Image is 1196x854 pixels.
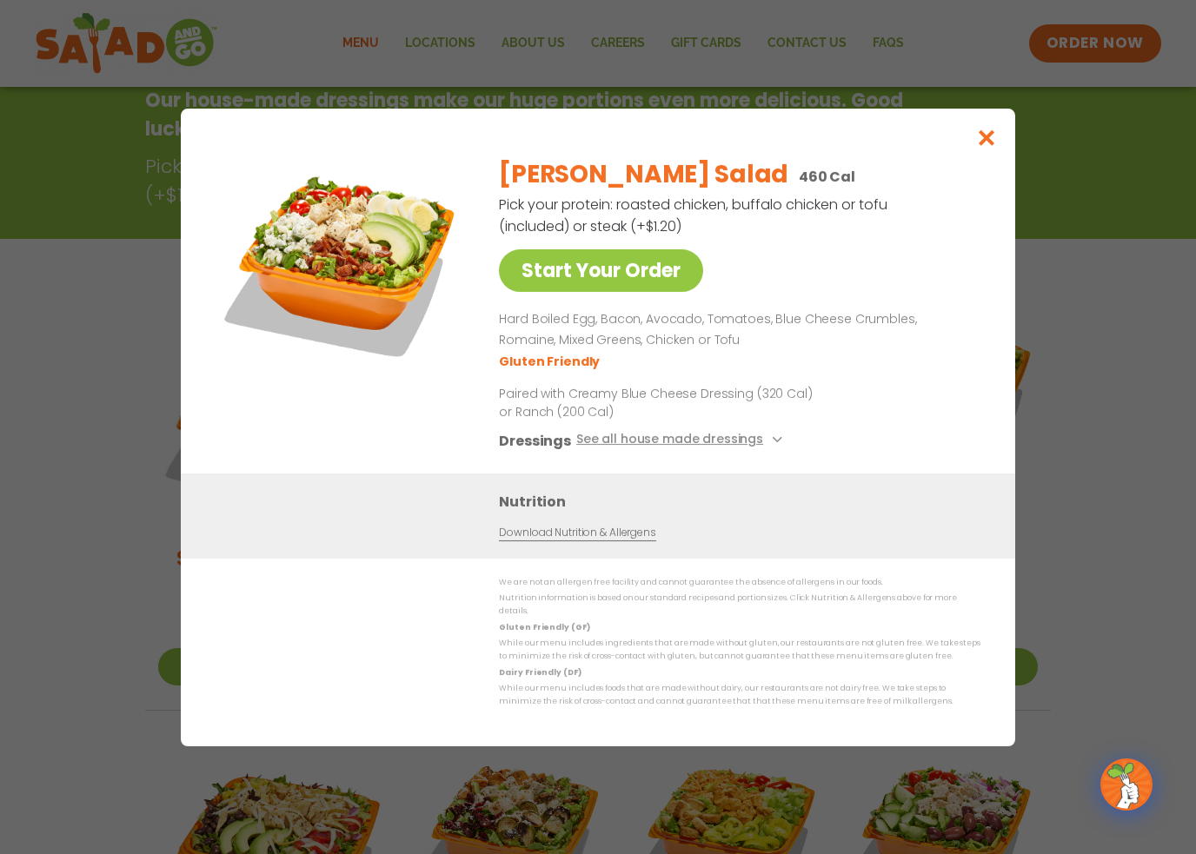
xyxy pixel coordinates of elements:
[499,592,980,619] p: Nutrition information is based on our standard recipes and portion sizes. Click Nutrition & Aller...
[576,429,787,451] button: See all house made dressings
[499,352,602,370] li: Gluten Friendly
[499,194,890,237] p: Pick your protein: roasted chicken, buffalo chicken or tofu (included) or steak (+$1.20)
[499,384,821,420] p: Paired with Creamy Blue Cheese Dressing (320 Cal) or Ranch (200 Cal)
[499,156,788,193] h2: [PERSON_NAME] Salad
[799,166,855,188] p: 460 Cal
[499,429,571,451] h3: Dressings
[499,682,980,709] p: While our menu includes foods that are made without dairy, our restaurants are not dairy free. We...
[499,637,980,664] p: While our menu includes ingredients that are made without gluten, our restaurants are not gluten ...
[959,109,1015,167] button: Close modal
[499,524,655,540] a: Download Nutrition & Allergens
[499,309,973,351] p: Hard Boiled Egg, Bacon, Avocado, Tomatoes, Blue Cheese Crumbles, Romaine, Mixed Greens, Chicken o...
[499,621,589,632] strong: Gluten Friendly (GF)
[220,143,463,387] img: Featured product photo for Cobb Salad
[499,490,989,512] h3: Nutrition
[499,576,980,589] p: We are not an allergen free facility and cannot guarantee the absence of allergens in our foods.
[1102,760,1151,809] img: wpChatIcon
[499,249,703,292] a: Start Your Order
[499,666,581,677] strong: Dairy Friendly (DF)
